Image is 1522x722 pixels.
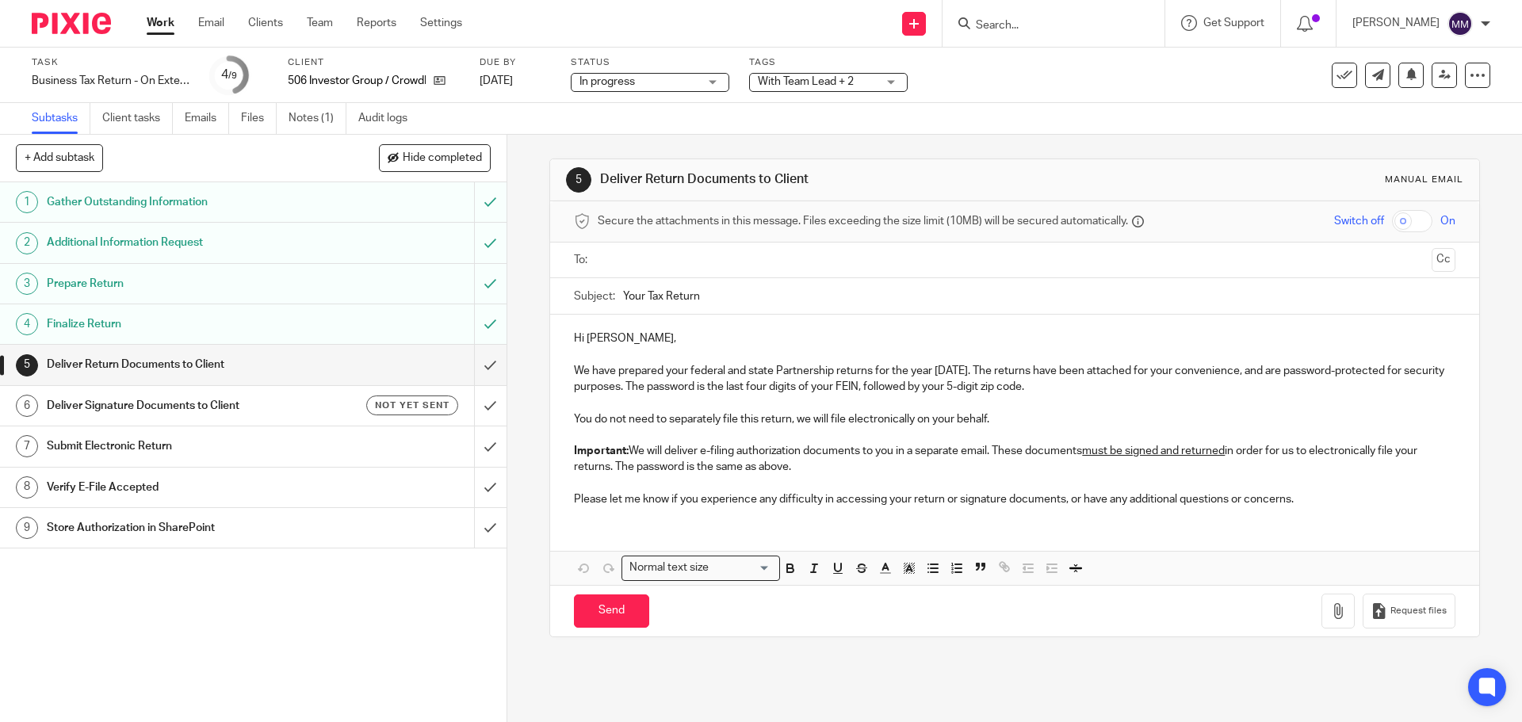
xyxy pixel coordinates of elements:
[241,103,277,134] a: Files
[47,231,321,254] h1: Additional Information Request
[307,15,333,31] a: Team
[574,443,1455,476] p: We will deliver e-filing authorization documents to you in a separate email. These documents in o...
[32,103,90,134] a: Subtasks
[16,395,38,417] div: 6
[228,71,237,80] small: /9
[1352,15,1440,31] p: [PERSON_NAME]
[375,399,449,412] span: Not yet sent
[47,190,321,214] h1: Gather Outstanding Information
[574,491,1455,507] p: Please let me know if you experience any difficulty in accessing your return or signature documen...
[289,103,346,134] a: Notes (1)
[16,313,38,335] div: 4
[625,560,712,576] span: Normal text size
[32,13,111,34] img: Pixie
[1447,11,1473,36] img: svg%3E
[574,594,649,628] input: Send
[574,363,1455,395] p: We have prepared your federal and state Partnership returns for the year [DATE]. The returns have...
[16,232,38,254] div: 2
[403,152,482,165] span: Hide completed
[566,167,591,193] div: 5
[571,56,729,69] label: Status
[713,560,771,576] input: Search for option
[16,273,38,295] div: 3
[16,435,38,457] div: 7
[248,15,283,31] a: Clients
[357,15,396,31] a: Reports
[32,56,190,69] label: Task
[1203,17,1264,29] span: Get Support
[221,66,237,84] div: 4
[47,394,321,418] h1: Deliver Signature Documents to Client
[379,144,491,171] button: Hide completed
[749,56,908,69] label: Tags
[574,252,591,268] label: To:
[1440,213,1455,229] span: On
[185,103,229,134] a: Emails
[1363,594,1455,629] button: Request files
[47,476,321,499] h1: Verify E-File Accepted
[1390,605,1447,617] span: Request files
[574,411,1455,427] p: You do not need to separately file this return, we will file electronically on your behalf.
[621,556,780,580] div: Search for option
[16,476,38,499] div: 8
[16,517,38,539] div: 9
[16,354,38,376] div: 5
[480,75,513,86] span: [DATE]
[974,19,1117,33] input: Search
[32,73,190,89] div: Business Tax Return - On Extension - Crystal View
[16,144,103,171] button: + Add subtask
[288,56,460,69] label: Client
[574,330,1455,346] p: Hi [PERSON_NAME],
[574,445,629,457] strong: Important:
[598,213,1128,229] span: Secure the attachments in this message. Files exceeding the size limit (10MB) will be secured aut...
[574,288,615,304] label: Subject:
[47,434,321,458] h1: Submit Electronic Return
[47,312,321,336] h1: Finalize Return
[1082,445,1225,457] u: must be signed and returned
[579,76,635,87] span: In progress
[1432,248,1455,272] button: Cc
[198,15,224,31] a: Email
[420,15,462,31] a: Settings
[1334,213,1384,229] span: Switch off
[47,353,321,376] h1: Deliver Return Documents to Client
[600,171,1049,188] h1: Deliver Return Documents to Client
[147,15,174,31] a: Work
[1385,174,1463,186] div: Manual email
[102,103,173,134] a: Client tasks
[288,73,426,89] p: 506 Investor Group / CrowdDD
[16,191,38,213] div: 1
[47,272,321,296] h1: Prepare Return
[47,516,321,540] h1: Store Authorization in SharePoint
[758,76,854,87] span: With Team Lead + 2
[480,56,551,69] label: Due by
[358,103,419,134] a: Audit logs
